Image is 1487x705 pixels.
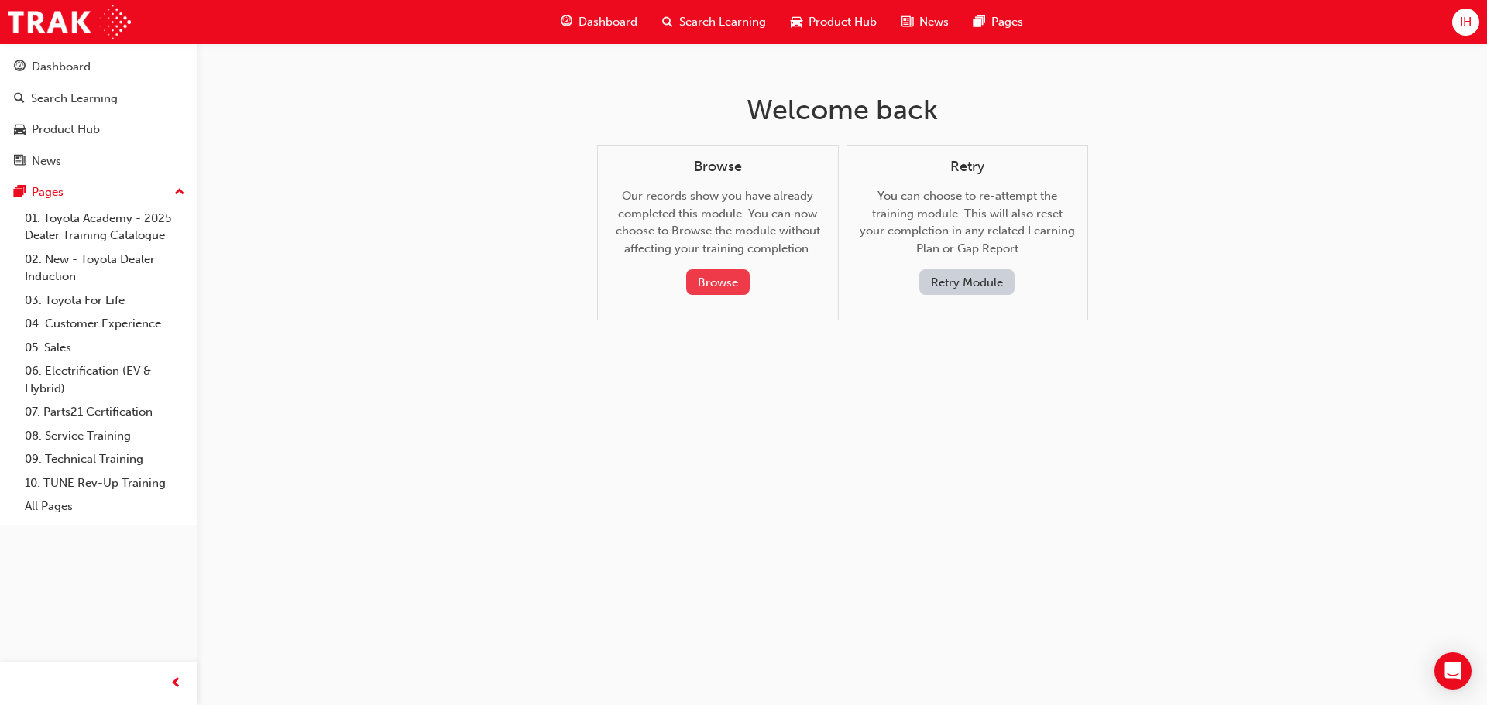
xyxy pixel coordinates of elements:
[650,6,778,38] a: search-iconSearch Learning
[32,121,100,139] div: Product Hub
[6,147,191,176] a: News
[14,155,26,169] span: news-icon
[991,13,1023,31] span: Pages
[860,159,1075,296] div: You can choose to re-attempt the training module. This will also reset your completion in any rel...
[1434,652,1472,690] div: Open Intercom Messenger
[919,269,1015,295] button: Retry Module
[19,400,191,424] a: 07. Parts21 Certification
[548,6,650,38] a: guage-iconDashboard
[19,207,191,248] a: 01. Toyota Academy - 2025 Dealer Training Catalogue
[174,183,185,203] span: up-icon
[610,159,826,296] div: Our records show you have already completed this module. You can now choose to Browse the module ...
[662,12,673,32] span: search-icon
[860,159,1075,176] h4: Retry
[19,336,191,360] a: 05. Sales
[919,13,949,31] span: News
[6,50,191,178] button: DashboardSearch LearningProduct HubNews
[579,13,637,31] span: Dashboard
[679,13,766,31] span: Search Learning
[610,159,826,176] h4: Browse
[791,12,802,32] span: car-icon
[6,84,191,113] a: Search Learning
[1460,13,1472,31] span: IH
[809,13,877,31] span: Product Hub
[889,6,961,38] a: news-iconNews
[14,123,26,137] span: car-icon
[19,447,191,471] a: 09. Technical Training
[6,178,191,207] button: Pages
[14,92,25,106] span: search-icon
[778,6,889,38] a: car-iconProduct Hub
[19,359,191,400] a: 06. Electrification (EV & Hybrid)
[14,186,26,200] span: pages-icon
[6,53,191,81] a: Dashboard
[19,495,191,518] a: All Pages
[19,424,191,448] a: 08. Service Training
[901,12,913,32] span: news-icon
[1452,9,1479,36] button: IH
[686,269,750,295] button: Browse
[974,12,985,32] span: pages-icon
[19,471,191,495] a: 10. TUNE Rev-Up Training
[19,289,191,313] a: 03. Toyota For Life
[19,312,191,336] a: 04. Customer Experience
[561,12,572,32] span: guage-icon
[597,93,1088,127] h1: Welcome back
[32,183,64,201] div: Pages
[32,152,61,170] div: News
[32,58,91,76] div: Dashboard
[961,6,1035,38] a: pages-iconPages
[6,115,191,144] a: Product Hub
[170,674,182,693] span: prev-icon
[8,5,131,39] img: Trak
[14,60,26,74] span: guage-icon
[31,90,118,108] div: Search Learning
[19,248,191,289] a: 02. New - Toyota Dealer Induction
